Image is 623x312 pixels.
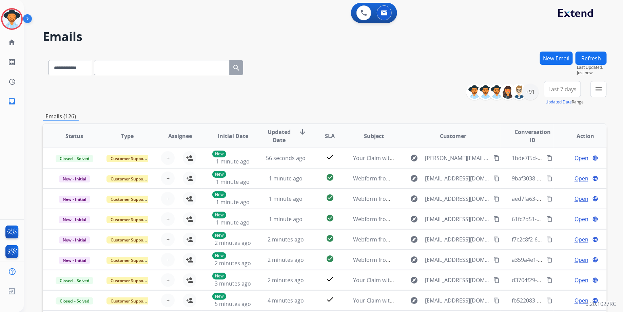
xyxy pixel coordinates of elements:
span: New - Initial [59,257,90,264]
span: Customer Support [106,297,151,305]
mat-icon: explore [410,296,418,305]
span: Customer Support [106,196,151,203]
span: Last 7 days [548,88,577,91]
p: New [212,212,226,218]
mat-icon: check_circle [326,255,334,263]
mat-icon: content_copy [546,236,552,242]
mat-icon: content_copy [493,297,500,304]
mat-icon: check_circle [326,194,334,202]
span: + [167,235,170,243]
span: fb522083-6bbf-4352-a87a-14132a026fe9 [512,297,613,304]
span: Closed – Solved [56,155,93,162]
mat-icon: content_copy [493,257,500,263]
span: [EMAIL_ADDRESS][DOMAIN_NAME] [425,276,490,284]
span: [EMAIL_ADDRESS][DOMAIN_NAME] [425,174,490,182]
mat-icon: menu [595,85,603,93]
button: + [161,273,175,287]
mat-icon: person_add [186,154,194,162]
mat-icon: explore [410,195,418,203]
mat-icon: content_copy [546,297,552,304]
span: + [167,215,170,223]
span: Webform from [EMAIL_ADDRESS][DOMAIN_NAME] on [DATE] [353,175,507,182]
span: Updated Date [265,128,293,144]
mat-icon: explore [410,174,418,182]
span: Customer Support [106,257,151,264]
span: Open [575,215,588,223]
h2: Emails [43,30,607,43]
th: Action [554,124,607,148]
button: New Email [540,52,573,65]
button: + [161,172,175,185]
span: 1 minute ago [269,195,303,202]
p: New [212,191,226,198]
mat-icon: explore [410,235,418,243]
span: Open [575,256,588,264]
mat-icon: check_circle [326,214,334,222]
span: f7c2c8f2-6027-4d2d-9d01-25e3f2a912d4 [512,236,613,243]
span: Customer Support [106,277,151,284]
span: + [167,174,170,182]
span: [EMAIL_ADDRESS][DOMAIN_NAME] [425,235,490,243]
mat-icon: content_copy [546,216,552,222]
span: 56 seconds ago [266,154,306,162]
span: 2 minutes ago [215,239,251,247]
span: Your Claim with Extend [353,154,412,162]
span: Webform from [EMAIL_ADDRESS][DOMAIN_NAME] on [DATE] [353,215,507,223]
span: 2 minutes ago [268,256,304,264]
mat-icon: person_add [186,276,194,284]
span: Open [575,235,588,243]
span: 1bde7f5d-5067-4619-89c6-c310b2e2463d [512,154,616,162]
mat-icon: person_add [186,174,194,182]
span: Open [575,276,588,284]
span: New - Initial [59,236,90,243]
mat-icon: check_circle [326,173,334,181]
span: Customer Support [106,175,151,182]
mat-icon: language [592,155,598,161]
mat-icon: explore [410,276,418,284]
span: + [167,154,170,162]
p: New [212,171,226,178]
span: 4 minutes ago [268,297,304,304]
span: [PERSON_NAME][EMAIL_ADDRESS][PERSON_NAME][DOMAIN_NAME] [425,154,490,162]
span: New - Initial [59,216,90,223]
mat-icon: language [592,216,598,222]
span: Range [545,99,584,105]
mat-icon: content_copy [493,175,500,181]
mat-icon: check [326,295,334,304]
mat-icon: explore [410,256,418,264]
span: 3 minutes ago [215,280,251,287]
p: New [212,232,226,239]
span: 9baf3038-a9d3-45fa-bf62-9ae63125611f [512,175,612,182]
button: Refresh [576,52,607,65]
mat-icon: search [232,64,240,72]
mat-icon: inbox [8,97,16,105]
button: + [161,253,175,267]
span: [EMAIL_ADDRESS][DOMAIN_NAME] [425,215,490,223]
p: New [212,293,226,300]
span: + [167,256,170,264]
mat-icon: person_add [186,296,194,305]
span: Customer Support [106,155,151,162]
mat-icon: check [326,275,334,283]
mat-icon: person_add [186,256,194,264]
button: + [161,212,175,226]
span: Customer Support [106,236,151,243]
span: 1 minute ago [269,215,303,223]
span: + [167,276,170,284]
span: SLA [325,132,335,140]
div: +91 [522,84,539,100]
mat-icon: content_copy [546,155,552,161]
img: avatar [2,9,21,28]
span: Open [575,174,588,182]
span: d3704f29-36fa-4018-906f-0e21f3d65f3a [512,276,610,284]
span: Open [575,296,588,305]
span: 1 minute ago [216,158,250,165]
button: Updated Date [545,99,572,105]
mat-icon: content_copy [493,216,500,222]
button: Last 7 days [544,81,581,97]
span: 61fc2d51-47db-471b-b415-388a0733932c [512,215,616,223]
p: 0.20.1027RC [585,300,616,308]
span: New - Initial [59,196,90,203]
mat-icon: language [592,196,598,202]
span: Type [121,132,134,140]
